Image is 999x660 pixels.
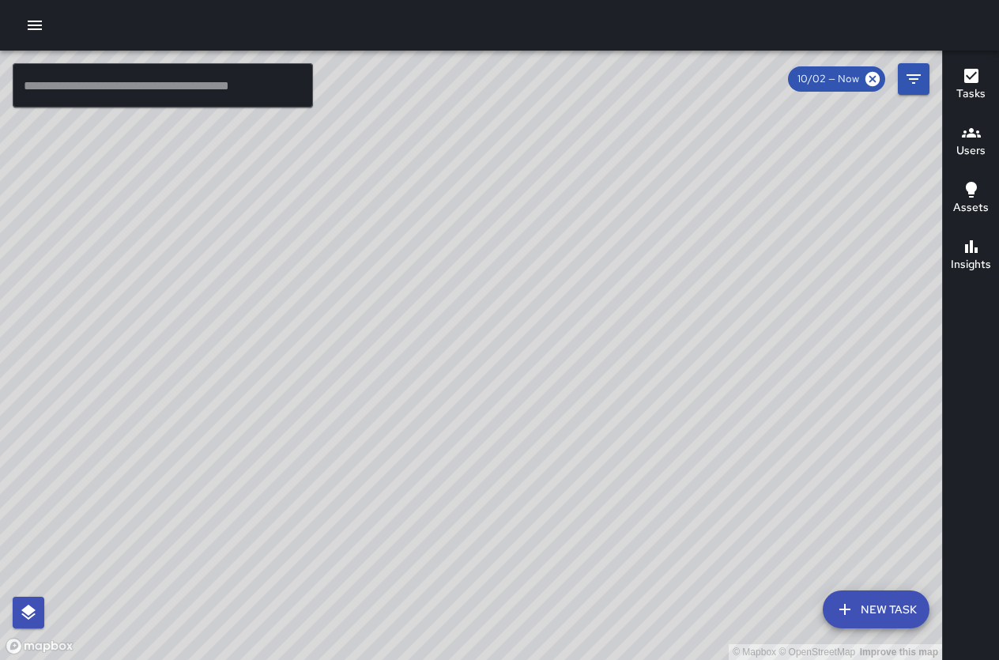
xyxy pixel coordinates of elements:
button: Users [943,114,999,171]
h6: Assets [953,199,989,217]
button: New Task [823,590,929,628]
button: Insights [943,228,999,285]
h6: Tasks [956,85,986,103]
button: Tasks [943,57,999,114]
span: 10/02 — Now [788,71,869,87]
button: Filters [898,63,929,95]
div: 10/02 — Now [788,66,885,92]
h6: Insights [951,256,991,273]
h6: Users [956,142,986,160]
button: Assets [943,171,999,228]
